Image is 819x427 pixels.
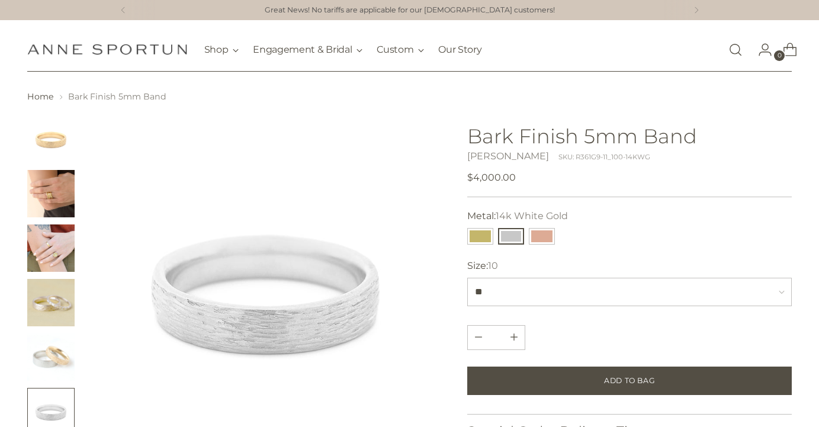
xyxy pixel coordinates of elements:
[467,367,792,395] button: Add to Bag
[468,326,489,349] button: Add product quantity
[503,326,525,349] button: Subtract product quantity
[27,333,75,381] button: Change image to image 5
[377,37,424,63] button: Custom
[467,150,549,162] a: [PERSON_NAME]
[558,152,650,162] div: SKU: R361G9-11_100-14KWG
[498,228,524,245] button: 14k White Gold
[27,224,75,272] img: Bark Finish 5mm Band - Anne Sportun Fine Jewellery
[604,375,655,386] span: Add to Bag
[467,171,516,185] span: $4,000.00
[27,170,75,217] img: Bark Finish 5mm Band - Anne Sportun Fine Jewellery
[438,37,481,63] a: Our Story
[467,209,568,223] label: Metal:
[265,5,555,16] a: Great News! No tariffs are applicable for our [DEMOGRAPHIC_DATA] customers!
[467,125,792,147] h1: Bark Finish 5mm Band
[27,44,187,55] a: Anne Sportun Fine Jewellery
[68,91,166,102] span: Bark Finish 5mm Band
[467,228,493,245] button: 18k Yellow Gold
[496,210,568,221] span: 14k White Gold
[253,37,362,63] button: Engagement & Bridal
[27,115,75,163] button: Change image to image 1
[27,279,75,326] img: Bark Finish 5mm Band - Anne Sportun Fine Jewellery
[773,38,797,62] a: Open cart modal
[27,333,75,381] img: Bark Finish 5mm Band - Anne Sportun Fine Jewellery
[482,326,510,349] input: Product quantity
[529,228,555,245] button: 14k Rose Gold
[204,37,239,63] button: Shop
[27,91,54,102] a: Home
[27,279,75,326] button: Change image to image 4
[467,259,498,273] label: Size:
[724,38,747,62] a: Open search modal
[774,50,785,61] span: 0
[27,170,75,217] button: Change image to image 2
[27,224,75,272] button: Change image to image 3
[749,38,772,62] a: Go to the account page
[27,91,792,103] nav: breadcrumbs
[488,260,498,271] span: 10
[27,115,75,163] img: Bark Finish 5mm Band - Anne Sportun Fine Jewellery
